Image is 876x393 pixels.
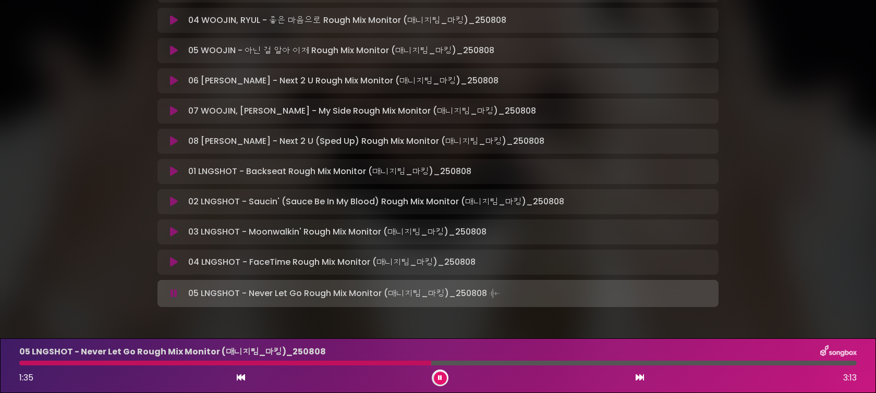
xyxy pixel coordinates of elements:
p: 04 LNGSHOT - FaceTime Rough Mix Monitor (매니지팀_마킹)_250808 [188,256,476,268]
p: 02 LNGSHOT - Saucin' (Sauce Be In My Blood) Rough Mix Monitor (매니지팀_마킹)_250808 [188,195,564,208]
img: songbox-logo-white.png [820,345,857,359]
p: 05 LNGSHOT - Never Let Go Rough Mix Monitor (매니지팀_마킹)_250808 [19,346,326,358]
p: 05 WOOJIN - 아닌 걸 알아 이제 Rough Mix Monitor (매니지팀_마킹)_250808 [188,44,494,57]
p: 07 WOOJIN, [PERSON_NAME] - My Side Rough Mix Monitor (매니지팀_마킹)_250808 [188,105,536,117]
p: 06 [PERSON_NAME] - Next 2 U Rough Mix Monitor (매니지팀_마킹)_250808 [188,75,498,87]
p: 03 LNGSHOT - Moonwalkin' Rough Mix Monitor (매니지팀_마킹)_250808 [188,226,486,238]
p: 08 [PERSON_NAME] - Next 2 U (Sped Up) Rough Mix Monitor (매니지팀_마킹)_250808 [188,135,544,148]
img: waveform4.gif [487,286,502,301]
p: 01 LNGSHOT - Backseat Rough Mix Monitor (매니지팀_마킹)_250808 [188,165,471,178]
p: 04 WOOJIN, RYUL - 좋은 마음으로 Rough Mix Monitor (매니지팀_마킹)_250808 [188,14,506,27]
p: 05 LNGSHOT - Never Let Go Rough Mix Monitor (매니지팀_마킹)_250808 [188,286,502,301]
